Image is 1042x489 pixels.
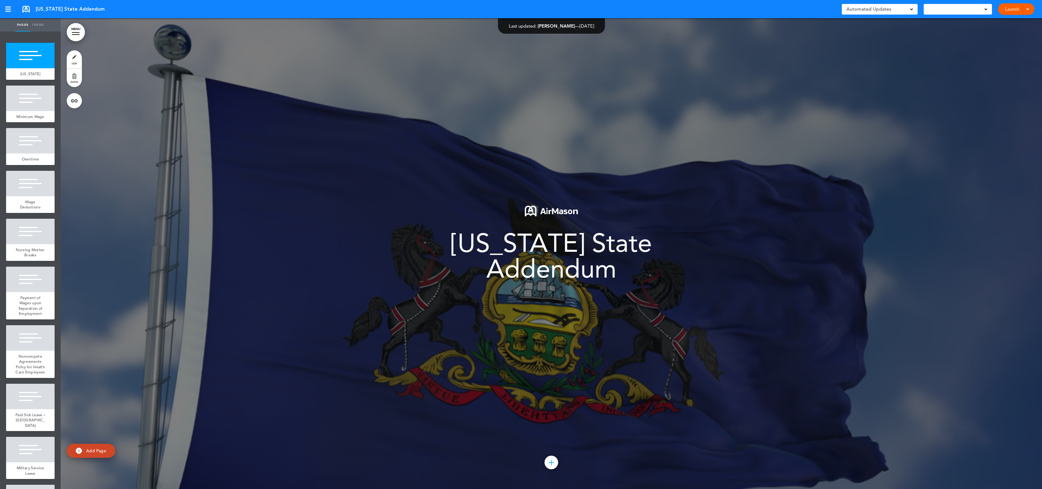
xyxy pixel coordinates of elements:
[6,351,55,378] a: Noncompete Agreements Policy for Health Care Employees
[525,206,578,216] img: 1722553576973-Airmason_logo_White.png
[6,244,55,261] a: Nursing Mother Breaks
[15,354,45,375] span: Noncompete Agreements Policy for Health Care Employees
[20,71,41,76] span: [US_STATE]
[70,80,78,83] span: delete
[86,448,106,454] span: Add Page
[6,292,55,319] a: Payment of Wages upon Separation of Employment
[76,448,82,454] img: add.svg
[36,6,105,12] span: [US_STATE] State Addendum
[67,69,82,87] a: delete
[509,23,536,29] span: Last updated:
[67,444,115,458] a: Add Page
[6,153,55,165] a: Overtime
[451,228,652,284] span: [US_STATE] State Addendum
[72,61,77,65] span: style
[17,465,44,476] span: Military Service Leave
[538,23,575,29] span: [PERSON_NAME]
[22,157,39,162] span: Overtime
[16,247,45,258] span: Nursing Mother Breaks
[6,409,55,431] a: Paid Sick Leave – [GEOGRAPHIC_DATA]
[6,196,55,213] a: Wage Deductions
[6,68,55,80] a: [US_STATE]
[15,18,30,32] a: Pages
[30,18,46,32] a: Theme
[579,23,594,29] span: [DATE]
[1003,3,1022,15] a: Launch
[15,412,45,428] span: Paid Sick Leave – [GEOGRAPHIC_DATA]
[509,24,594,28] div: —
[6,111,55,123] a: Minimum Wage
[846,5,891,13] span: Automated Updates
[6,462,55,479] a: Military Service Leave
[67,50,82,69] a: style
[67,23,85,41] a: MENU
[16,114,44,119] span: Minimum Wage
[19,295,42,316] span: Payment of Wages upon Separation of Employment
[20,199,41,210] span: Wage Deductions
